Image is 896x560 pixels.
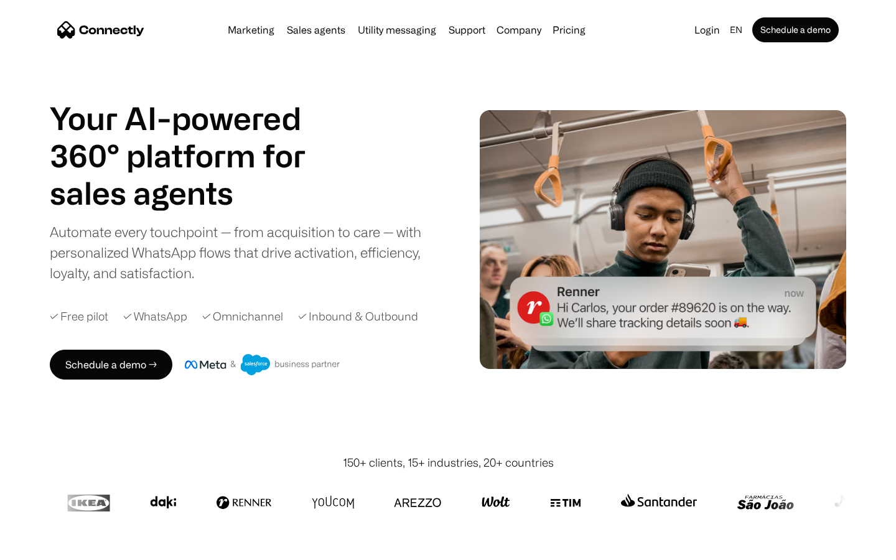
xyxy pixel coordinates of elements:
[752,17,839,42] a: Schedule a demo
[57,21,144,39] a: home
[50,174,336,212] div: 1 of 4
[123,308,187,325] div: ✓ WhatsApp
[50,308,108,325] div: ✓ Free pilot
[353,25,441,35] a: Utility messaging
[12,537,75,556] aside: Language selected: English
[202,308,283,325] div: ✓ Omnichannel
[725,21,750,39] div: en
[282,25,350,35] a: Sales agents
[298,308,418,325] div: ✓ Inbound & Outbound
[497,21,541,39] div: Company
[493,21,545,39] div: Company
[444,25,490,35] a: Support
[50,100,336,174] h1: Your AI-powered 360° platform for
[343,454,554,471] div: 150+ clients, 15+ industries, 20+ countries
[223,25,279,35] a: Marketing
[548,25,590,35] a: Pricing
[730,21,742,39] div: en
[50,350,172,380] a: Schedule a demo →
[185,354,340,375] img: Meta and Salesforce business partner badge.
[25,538,75,556] ul: Language list
[50,174,336,212] div: carousel
[50,174,336,212] h1: sales agents
[50,222,442,283] div: Automate every touchpoint — from acquisition to care — with personalized WhatsApp flows that driv...
[689,21,725,39] a: Login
